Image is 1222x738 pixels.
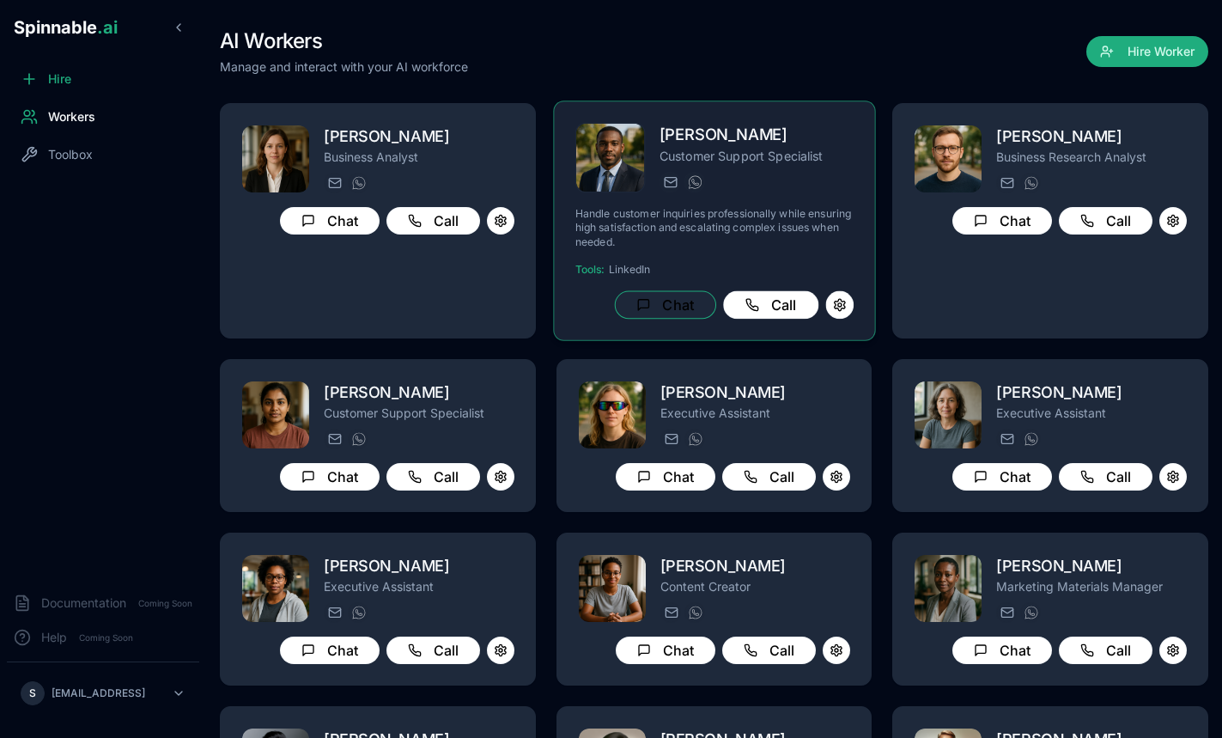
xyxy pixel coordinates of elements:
p: Business Research Analyst [996,149,1187,166]
img: WhatsApp [352,432,366,446]
button: Call [386,207,480,235]
button: Chat [280,637,380,664]
button: Chat [614,291,715,320]
a: Hire Worker [1086,45,1208,62]
button: Chat [952,463,1052,491]
button: Call [723,291,818,320]
p: Executive Assistant [660,405,851,422]
img: Anton Muller [575,124,644,192]
button: S[EMAIL_ADDRESS] [14,676,192,711]
h2: [PERSON_NAME] [324,554,514,578]
button: WhatsApp [1020,602,1041,623]
button: WhatsApp [1020,173,1041,193]
img: Rania Kowalski [915,555,982,622]
p: Marketing Materials Manager [996,578,1187,595]
h1: AI Workers [220,27,468,55]
button: Call [722,463,816,491]
button: WhatsApp [348,602,368,623]
img: Victoria Lewis [242,125,309,192]
h2: [PERSON_NAME] [996,554,1187,578]
span: Documentation [41,595,126,612]
button: Send email to rachel.morgan@getspinnable.ai [660,602,681,623]
button: Chat [280,463,380,491]
img: WhatsApp [1024,176,1038,190]
span: S [29,686,36,700]
img: WhatsApp [352,176,366,190]
h2: [PERSON_NAME] [324,125,514,149]
button: Call [1059,207,1152,235]
h2: [PERSON_NAME] [996,125,1187,149]
img: Helen Leroy [579,381,646,448]
img: WhatsApp [688,175,702,189]
img: Rafael da Silva [915,125,982,192]
button: Hire Worker [1086,36,1208,67]
span: Toolbox [48,146,93,163]
h2: [PERSON_NAME] [996,381,1187,405]
button: Send email to victoria.blackwood@getspinnable.ai [996,429,1017,449]
button: Call [722,637,816,664]
img: Mina Chang [242,555,309,622]
button: Chat [616,637,715,664]
button: Chat [952,207,1052,235]
h2: [PERSON_NAME] [660,381,851,405]
button: Call [386,637,480,664]
button: WhatsApp [684,172,704,192]
button: Chat [952,637,1052,664]
h2: [PERSON_NAME] [324,381,514,405]
button: Chat [280,207,380,235]
span: .ai [97,17,118,38]
p: Business Analyst [324,149,514,166]
button: WhatsApp [348,429,368,449]
span: Tools: [575,263,605,277]
p: Executive Assistant [996,405,1187,422]
img: Ruby Tan [579,555,646,622]
p: Content Creator [660,578,851,595]
h2: [PERSON_NAME] [659,123,853,148]
span: Coming Soon [74,630,138,646]
button: Chat [616,463,715,491]
button: Send email to ariana.silva@getspinnable.ai [324,429,344,449]
button: Call [386,463,480,491]
button: Send email to emma.donovan@getspinnable.ai [660,429,681,449]
h2: [PERSON_NAME] [660,554,851,578]
p: Customer Support Specialist [659,147,853,164]
button: WhatsApp [684,429,705,449]
img: WhatsApp [1024,606,1038,619]
button: WhatsApp [1020,429,1041,449]
button: WhatsApp [348,173,368,193]
button: Send email to maya.peterson@getspinnable.ai [324,602,344,623]
img: WhatsApp [689,432,702,446]
span: Spinnable [14,17,118,38]
span: Hire [48,70,71,88]
span: Workers [48,108,95,125]
p: Handle customer inquiries professionally while ensuring high satisfaction and escalating complex ... [575,207,853,249]
button: Call [1059,637,1152,664]
img: Ariana Silva [242,381,309,448]
img: Charlotte Doe [915,381,982,448]
button: Call [1059,463,1152,491]
img: WhatsApp [352,606,366,619]
img: WhatsApp [689,606,702,619]
button: Send email to victoria.lewis@getspinnable.ai [324,173,344,193]
button: Send email to anton.muller@getspinnable.ai [659,172,679,192]
button: Send email to rafael.da.silva@getspinnable.ai [996,173,1017,193]
p: Customer Support Specialist [324,405,514,422]
span: Help [41,629,67,646]
img: WhatsApp [1024,432,1038,446]
p: [EMAIL_ADDRESS] [52,686,145,700]
span: LinkedIn [608,263,650,277]
button: WhatsApp [684,602,705,623]
span: Coming Soon [133,595,198,612]
p: Executive Assistant [324,578,514,595]
p: Manage and interact with your AI workforce [220,58,468,76]
button: Send email to olivia.bennett@getspinnable.ai [996,602,1017,623]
